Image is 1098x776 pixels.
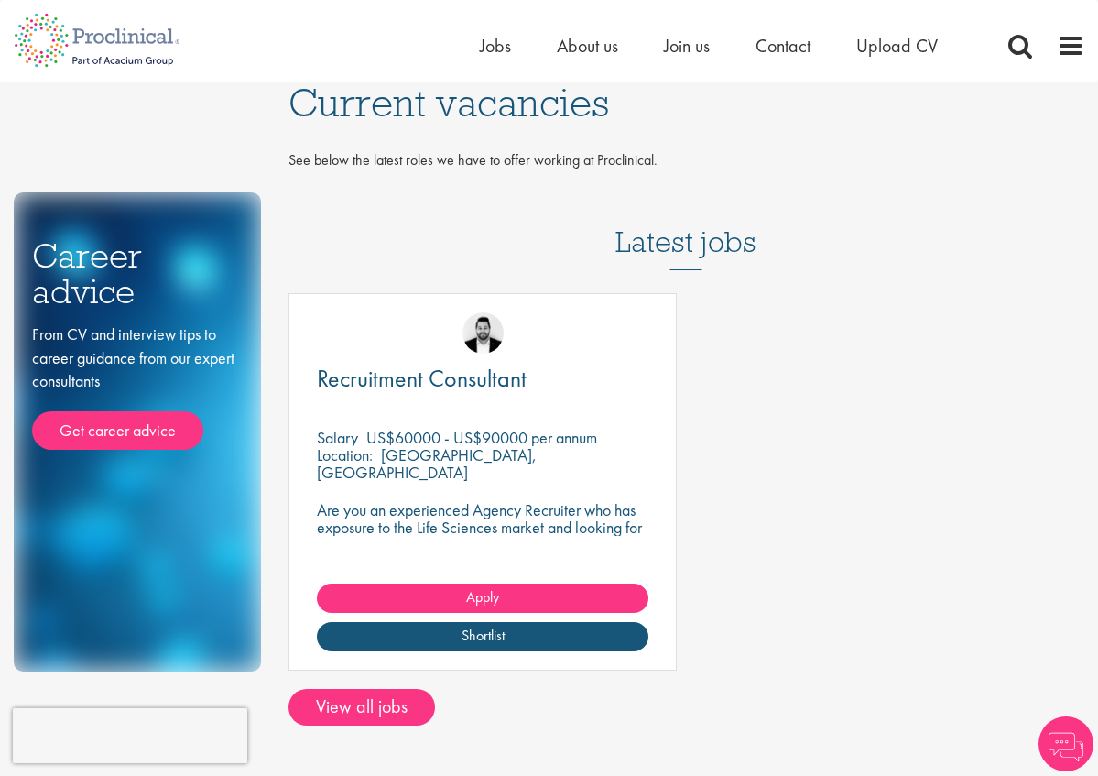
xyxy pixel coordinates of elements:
[317,622,649,651] a: Shortlist
[462,312,504,354] img: Ross Wilkings
[466,587,499,607] span: Apply
[557,34,618,58] a: About us
[288,689,435,726] a: View all jobs
[317,501,649,553] p: Are you an experienced Agency Recruiter who has exposure to the Life Sciences market and looking ...
[317,367,649,390] a: Recruitment Consultant
[615,180,756,270] h3: Latest jobs
[317,427,358,448] span: Salary
[856,34,938,58] a: Upload CV
[480,34,511,58] a: Jobs
[288,150,1084,171] p: See below the latest roles we have to offer working at Proclinical.
[366,427,597,448] p: US$60000 - US$90000 per annum
[317,444,373,465] span: Location:
[32,411,203,450] a: Get career advice
[288,78,609,127] span: Current vacancies
[32,322,243,450] div: From CV and interview tips to career guidance from our expert consultants
[32,238,243,309] h3: Career advice
[1038,716,1093,771] img: Chatbot
[13,708,247,763] iframe: reCAPTCHA
[317,444,537,483] p: [GEOGRAPHIC_DATA], [GEOGRAPHIC_DATA]
[317,363,527,394] span: Recruitment Consultant
[756,34,810,58] a: Contact
[317,584,649,613] a: Apply
[664,34,710,58] a: Join us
